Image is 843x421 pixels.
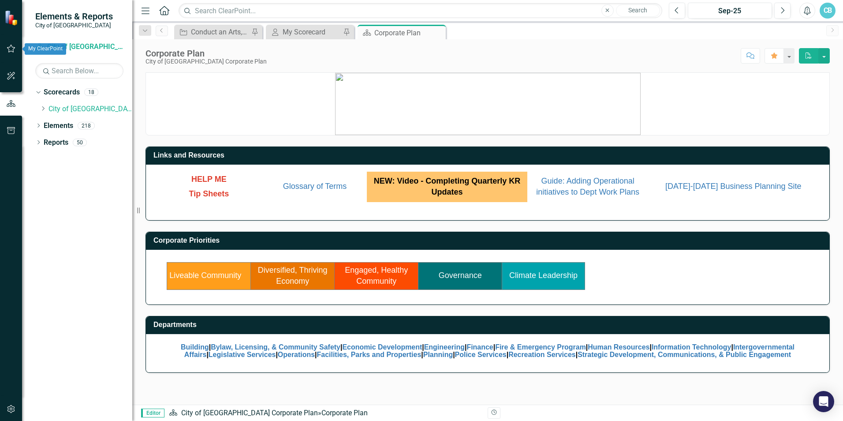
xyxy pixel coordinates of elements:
div: Conduct an Arts, Culture, Events & Heritage Services Review [191,26,249,38]
a: Tip Sheets [189,191,229,198]
div: 218 [78,122,95,129]
input: Search Below... [35,63,123,79]
a: Strategic Development, Communications, & Public Engagement [578,351,791,358]
a: Facilities, Parks and Properties [317,351,421,358]
a: Guide: Adding Operational initiatives to Dept Work Plans [536,178,639,196]
a: Fire & Emergency Program [495,343,586,351]
a: Engaged, Healthy Community [345,266,408,286]
a: Reports [44,138,68,148]
a: Operations [278,351,315,358]
a: Information Technology [652,343,731,351]
a: Climate Leadership [509,271,578,280]
h3: Links and Resources [153,151,825,159]
span: Editor [141,409,164,417]
input: Search ClearPoint... [179,3,662,19]
a: Recreation Services [508,351,576,358]
a: My Scorecard [268,26,341,38]
small: City of [GEOGRAPHIC_DATA] [35,22,113,29]
div: » [169,408,481,418]
div: My ClearPoint [25,43,66,55]
a: Liveable Community [169,271,241,280]
a: City of [GEOGRAPHIC_DATA] Corporate Plan [48,104,132,114]
a: NEW: Video - Completing Quarterly KR Updates [374,178,520,196]
a: Economic Development [342,343,422,351]
a: Scorecards [44,87,80,98]
img: ClearPoint Strategy [4,10,20,26]
a: Conduct an Arts, Culture, Events & Heritage Services Review [176,26,249,38]
a: HELP ME [191,176,227,183]
a: Bylaw, Licensing, & Community Safety [211,343,340,351]
div: Corporate Plan [145,49,267,58]
a: City of [GEOGRAPHIC_DATA] Corporate Plan [181,409,318,417]
div: 50 [73,139,87,146]
a: Legislative Services [209,351,276,358]
a: Human Resources [588,343,649,351]
button: CB [820,3,836,19]
span: | | | | | | | | | | | | | | | [181,343,795,359]
span: Tip Sheets [189,189,229,198]
div: My Scorecard [283,26,341,38]
a: Planning [423,351,453,358]
h3: Corporate Priorities [153,237,825,244]
a: Engineering [424,343,465,351]
div: Corporate Plan [321,409,368,417]
div: Open Intercom Messenger [813,391,834,412]
a: Building [181,343,209,351]
a: City of [GEOGRAPHIC_DATA] Corporate Plan [35,42,123,52]
span: Elements & Reports [35,11,113,22]
a: [DATE]-[DATE] Business Planning Site [665,182,801,191]
span: Guide: Adding Operational initiatives to Dept Work Plans [536,177,639,197]
span: HELP ME [191,175,227,184]
h3: Departments [153,321,825,329]
div: Corporate Plan [374,27,444,38]
button: Search [616,4,660,17]
button: Sep-25 [688,3,772,19]
a: Finance [466,343,493,351]
a: Police Services [455,351,507,358]
span: Search [628,7,647,14]
a: Intergovernmental Affairs [184,343,795,359]
div: City of [GEOGRAPHIC_DATA] Corporate Plan [145,58,267,65]
a: Governance [439,271,482,280]
span: NEW: Video - Completing Quarterly KR Updates [374,177,520,197]
a: Elements [44,121,73,131]
div: Sep-25 [691,6,769,16]
div: 18 [84,89,98,96]
a: Glossary of Terms [283,182,347,191]
a: Diversified, Thriving Economy [258,266,328,286]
